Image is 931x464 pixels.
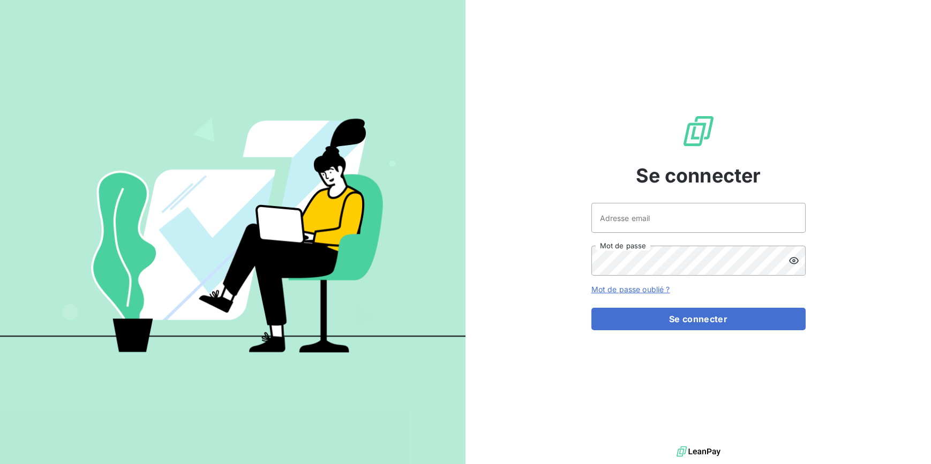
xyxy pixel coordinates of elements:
[681,114,716,148] img: Logo LeanPay
[591,285,670,294] a: Mot de passe oublié ?
[636,161,761,190] span: Se connecter
[591,203,806,233] input: placeholder
[591,308,806,330] button: Se connecter
[677,444,720,460] img: logo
